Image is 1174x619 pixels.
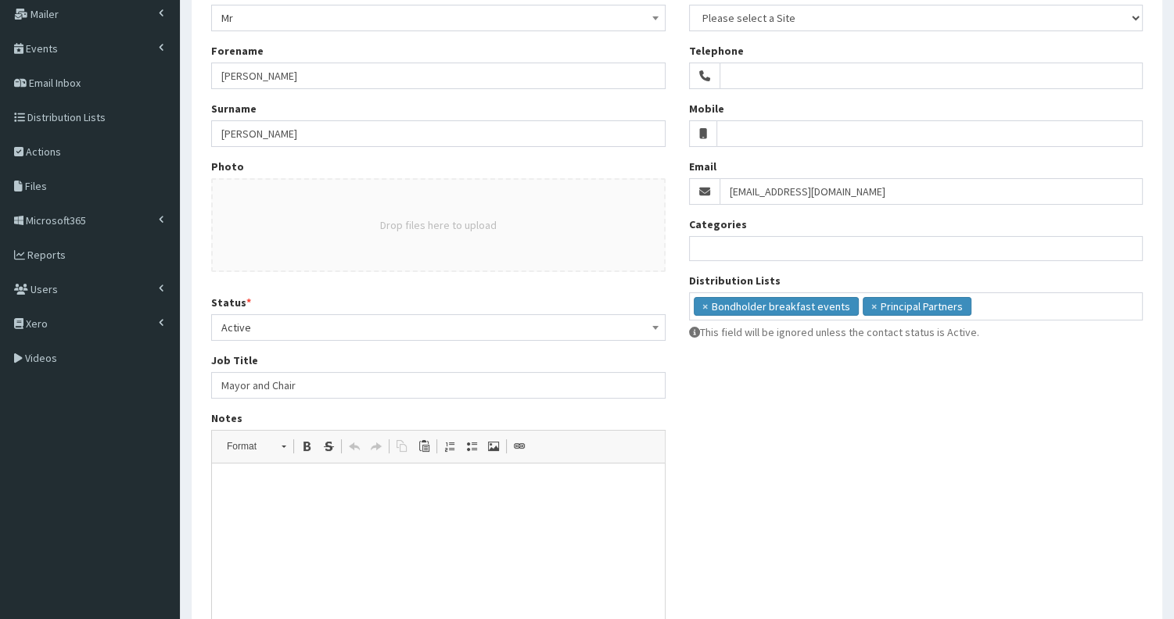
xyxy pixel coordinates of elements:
[211,410,242,426] label: Notes
[211,159,244,174] label: Photo
[871,299,877,314] span: ×
[689,43,744,59] label: Telephone
[26,145,61,159] span: Actions
[211,101,257,116] label: Surname
[689,324,1143,340] p: This field will be ignored unless the contact status is Active.
[26,317,48,331] span: Xero
[211,5,666,31] span: Mr
[211,352,258,368] label: Job Title
[689,273,781,288] label: Distribution Lists
[863,297,971,316] li: Principal Partners
[31,282,58,296] span: Users
[365,436,387,456] a: Redo (Ctrl+Y)
[689,159,716,174] label: Email
[25,351,57,365] span: Videos
[26,41,58,55] span: Events
[211,43,264,59] label: Forename
[461,436,483,456] a: Insert/Remove Bulleted List
[29,76,81,90] span: Email Inbox
[689,216,747,232] label: Categories
[25,179,47,193] span: Files
[694,297,859,316] li: Bondholder breakfast events
[343,436,365,456] a: Undo (Ctrl+Z)
[508,436,530,456] a: Link (Ctrl+L)
[483,436,504,456] a: Image
[219,436,274,456] span: Format
[218,435,294,457] a: Format
[221,7,655,29] span: Mr
[318,436,339,456] a: Strike Through
[296,436,318,456] a: Bold (Ctrl+B)
[26,213,86,227] span: Microsoft365
[702,299,708,314] span: ×
[391,436,413,456] a: Copy (Ctrl+C)
[221,317,655,338] span: Active
[31,7,59,21] span: Mailer
[27,110,106,124] span: Distribution Lists
[413,436,435,456] a: Paste (Ctrl+V)
[211,314,666,341] span: Active
[439,436,461,456] a: Insert/Remove Numbered List
[27,248,66,262] span: Reports
[380,217,497,233] button: Drop files here to upload
[211,295,251,310] label: Status
[689,101,724,116] label: Mobile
